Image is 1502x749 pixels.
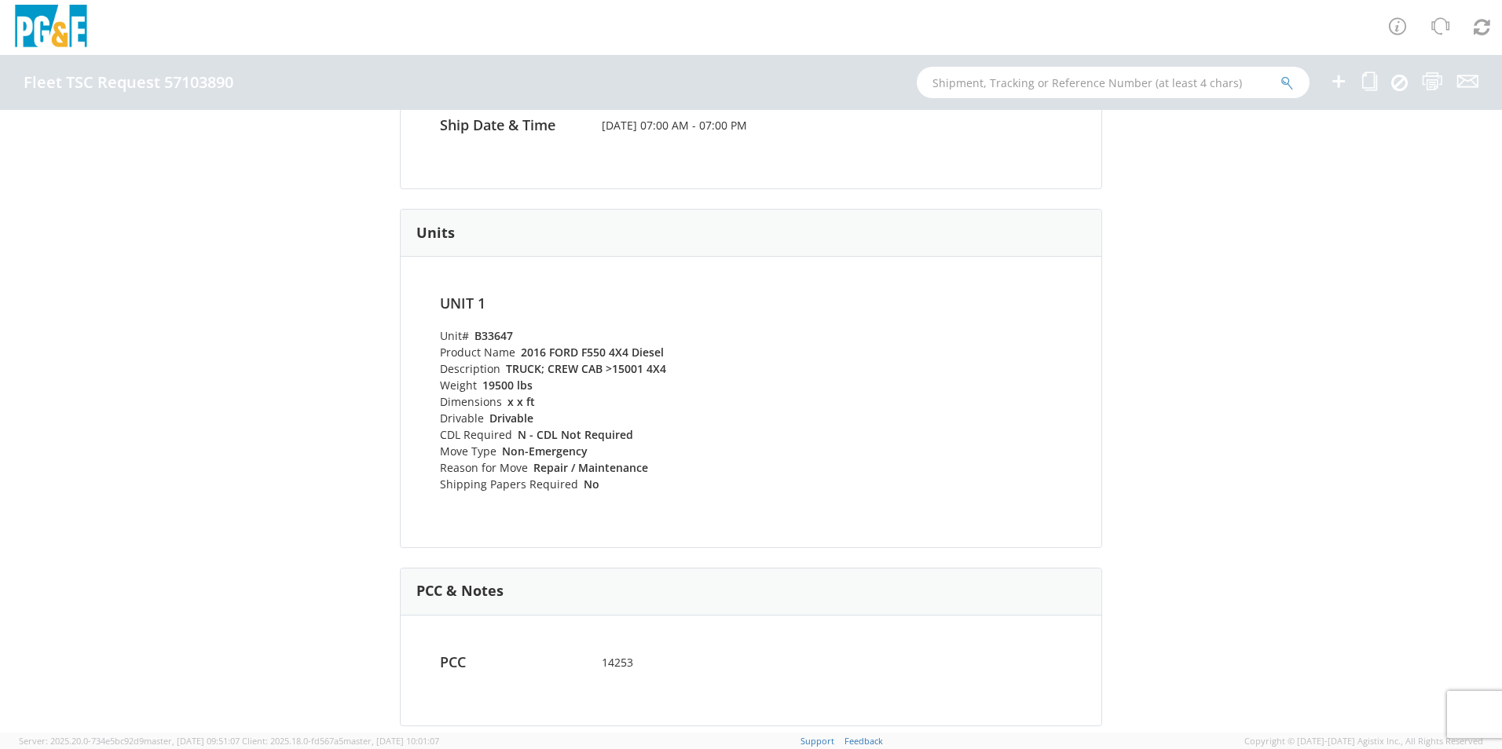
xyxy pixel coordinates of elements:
[507,394,535,409] strong: x x ft
[502,444,588,459] strong: Non-Emergency
[12,5,90,51] img: pge-logo-06675f144f4cfa6a6814.png
[440,459,743,476] li: Reason for Move
[440,377,743,393] li: Weight
[917,67,1310,98] input: Shipment, Tracking or Reference Number (at least 4 chars)
[440,360,743,377] li: Description
[474,328,513,343] strong: B33647
[416,583,504,599] h3: PCC & Notes
[24,74,233,91] h4: Fleet TSC Request 57103890
[416,225,455,241] h3: Units
[440,410,743,426] li: Drivable
[440,296,743,312] h4: Unit 1
[440,327,743,344] li: Unit#
[482,378,533,393] strong: 19500 lbs
[428,118,590,133] h4: Ship Date & Time
[800,735,834,747] a: Support
[1244,735,1483,747] span: Copyright © [DATE]-[DATE] Agistix Inc., All Rights Reserved
[440,344,743,360] li: Product Name
[242,735,439,747] span: Client: 2025.18.0-fd567a5
[343,735,439,747] span: master, [DATE] 10:01:07
[590,118,913,133] span: [DATE] 07:00 AM - 07:00 PM
[440,476,743,492] li: Shipping Papers Required
[521,345,664,360] strong: 2016 FORD F550 4X4 Diesel
[584,477,599,491] strong: No
[489,411,533,426] strong: Drivable
[440,426,743,443] li: CDL Required
[533,460,648,475] strong: Repair / Maintenance
[440,443,743,459] li: Move Type
[590,655,913,670] span: 14253
[144,735,240,747] span: master, [DATE] 09:51:07
[19,735,240,747] span: Server: 2025.20.0-734e5bc92d9
[518,427,633,442] strong: N - CDL Not Required
[844,735,883,747] a: Feedback
[506,361,666,376] strong: TRUCK; CREW CAB >15001 4X4
[440,393,743,410] li: Dimensions
[428,655,590,670] h4: PCC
